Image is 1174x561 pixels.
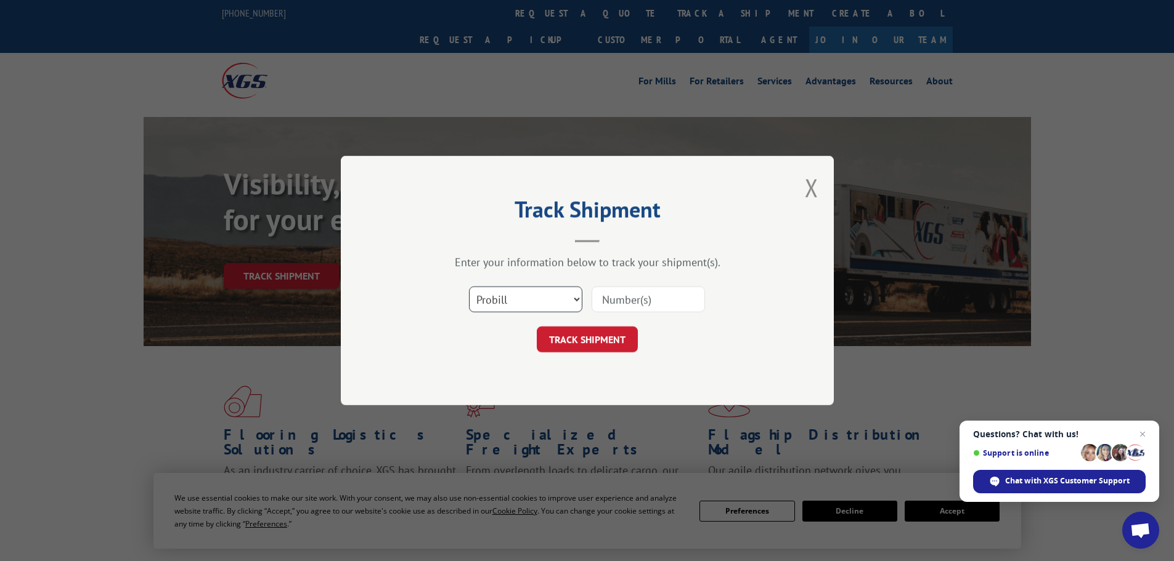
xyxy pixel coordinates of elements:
[1122,512,1159,549] div: Open chat
[402,201,772,224] h2: Track Shipment
[973,470,1146,493] div: Chat with XGS Customer Support
[537,326,638,352] button: TRACK SHIPMENT
[805,171,818,204] button: Close modal
[1005,475,1130,486] span: Chat with XGS Customer Support
[592,286,705,312] input: Number(s)
[973,429,1146,439] span: Questions? Chat with us!
[402,255,772,269] div: Enter your information below to track your shipment(s).
[1135,427,1150,442] span: Close chat
[973,448,1077,458] span: Support is online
